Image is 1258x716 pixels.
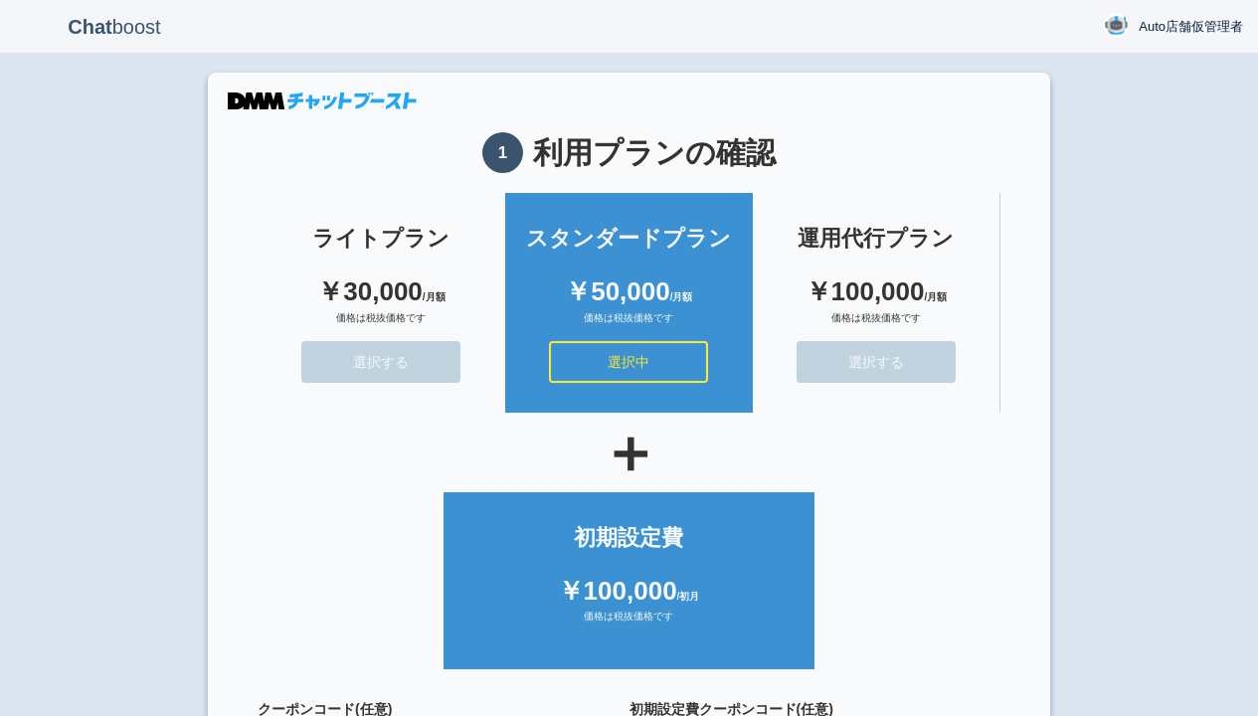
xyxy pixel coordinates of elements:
[797,341,956,383] button: 選択する
[482,132,523,173] span: 1
[463,522,795,553] div: 初期設定費
[677,591,700,602] span: /初月
[525,273,733,310] div: ￥50,000
[525,223,733,254] div: スタンダードプラン
[15,2,214,52] p: boost
[773,223,980,254] div: 運用代行プラン
[423,291,446,302] span: /月額
[277,223,485,254] div: ライトプラン
[773,273,980,310] div: ￥100,000
[277,311,485,341] div: 価格は税抜価格です
[228,92,417,109] img: DMMチャットブースト
[258,132,1000,173] h1: 利用プランの確認
[549,341,708,383] button: 選択中
[258,423,1000,482] div: ＋
[670,291,693,302] span: /月額
[924,291,947,302] span: /月額
[773,311,980,341] div: 価格は税抜価格です
[525,311,733,341] div: 価格は税抜価格です
[68,16,111,38] b: Chat
[301,341,460,383] button: 選択する
[463,573,795,610] div: ￥100,000
[463,610,795,639] div: 価格は税抜価格です
[277,273,485,310] div: ￥30,000
[1104,13,1129,38] img: User Image
[1139,17,1243,37] span: Auto店舗仮管理者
